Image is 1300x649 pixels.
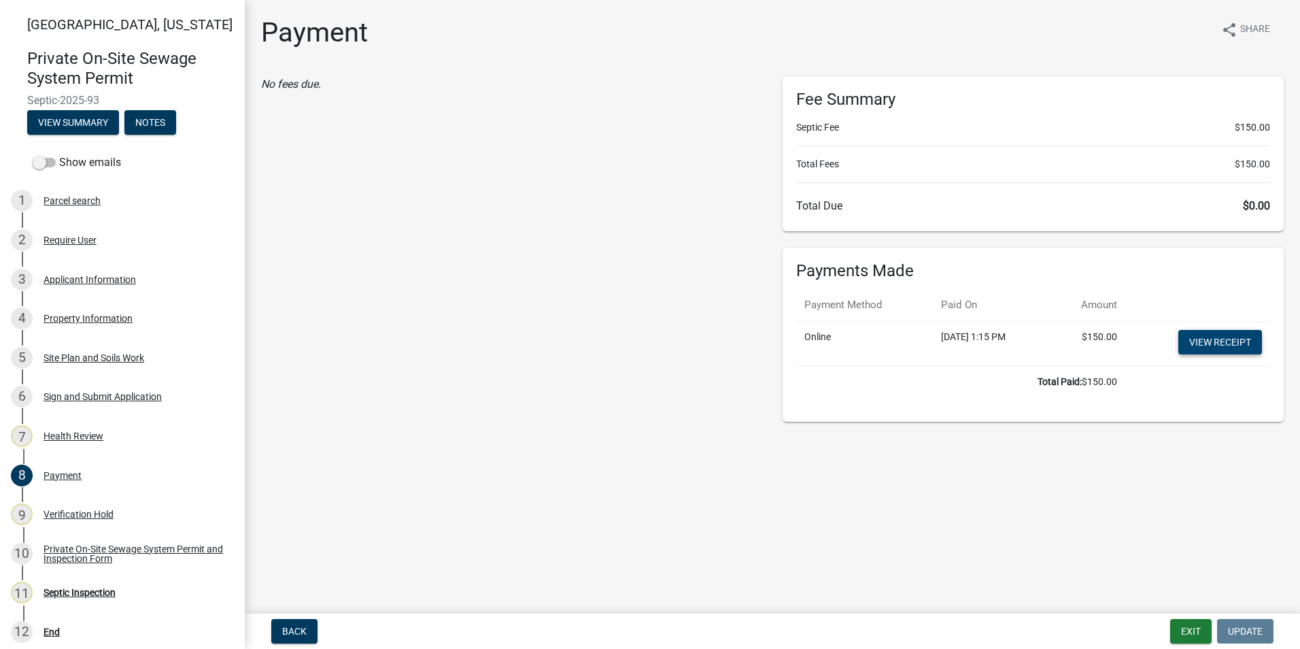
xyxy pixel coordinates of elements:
[11,386,33,407] div: 6
[27,110,119,135] button: View Summary
[11,269,33,290] div: 3
[11,425,33,447] div: 7
[796,289,933,321] th: Payment Method
[11,503,33,525] div: 9
[796,366,1125,397] td: $150.00
[796,90,1270,110] h6: Fee Summary
[11,543,33,565] div: 10
[796,199,1270,212] h6: Total Due
[282,626,307,637] span: Back
[933,321,1050,366] td: [DATE] 1:15 PM
[261,78,321,90] i: No fees due.
[11,229,33,251] div: 2
[11,347,33,369] div: 5
[1217,619,1273,644] button: Update
[27,118,119,129] wm-modal-confirm: Summary
[1235,120,1270,135] span: $150.00
[796,321,933,366] td: Online
[11,190,33,212] div: 1
[1240,22,1270,38] span: Share
[124,118,176,129] wm-modal-confirm: Notes
[44,392,162,401] div: Sign and Submit Application
[796,157,1270,171] li: Total Fees
[44,471,82,480] div: Payment
[44,588,116,597] div: Septic Inspection
[1050,289,1125,321] th: Amount
[44,353,144,363] div: Site Plan and Soils Work
[271,619,318,644] button: Back
[1221,22,1237,38] i: share
[1170,619,1212,644] button: Exit
[11,465,33,486] div: 8
[44,275,136,284] div: Applicant Information
[27,16,233,33] span: [GEOGRAPHIC_DATA], [US_STATE]
[1235,157,1270,171] span: $150.00
[27,94,218,107] span: Septic-2025-93
[11,582,33,603] div: 11
[261,16,368,49] h1: Payment
[1050,321,1125,366] td: $150.00
[796,261,1270,281] h6: Payments Made
[11,621,33,643] div: 12
[44,431,103,441] div: Health Review
[44,196,101,205] div: Parcel search
[27,49,234,88] h4: Private On-Site Sewage System Permit
[44,627,60,637] div: End
[44,314,133,323] div: Property Information
[124,110,176,135] button: Notes
[1243,199,1270,212] span: $0.00
[11,307,33,329] div: 4
[44,235,97,245] div: Require User
[933,289,1050,321] th: Paid On
[1178,330,1262,354] a: View receipt
[796,120,1270,135] li: Septic Fee
[44,510,114,519] div: Verification Hold
[1038,376,1082,387] b: Total Paid:
[33,154,121,171] label: Show emails
[1210,16,1281,43] button: shareShare
[1228,626,1263,637] span: Update
[44,544,223,563] div: Private On-Site Sewage System Permit and Inspection Form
